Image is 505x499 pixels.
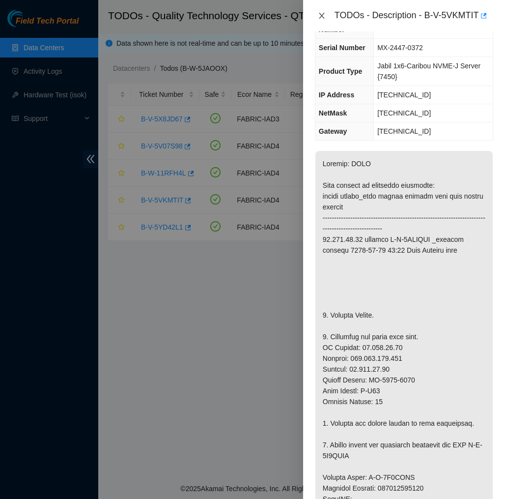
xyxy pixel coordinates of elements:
button: Close [315,11,329,21]
span: Gateway [319,127,347,135]
span: [TECHNICAL_ID] [377,127,431,135]
span: [TECHNICAL_ID] [377,109,431,117]
div: TODOs - Description - B-V-5VKMTIT [335,8,493,24]
span: Serial Number [319,44,365,52]
span: close [318,12,326,20]
span: [TECHNICAL_ID] [377,91,431,99]
span: Product Type [319,67,362,75]
span: Jabil 1x6-Caribou NVME-J Server {7450} [377,62,480,81]
span: IP Address [319,91,354,99]
span: MX-2447-0372 [377,44,423,52]
span: NetMask [319,109,347,117]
